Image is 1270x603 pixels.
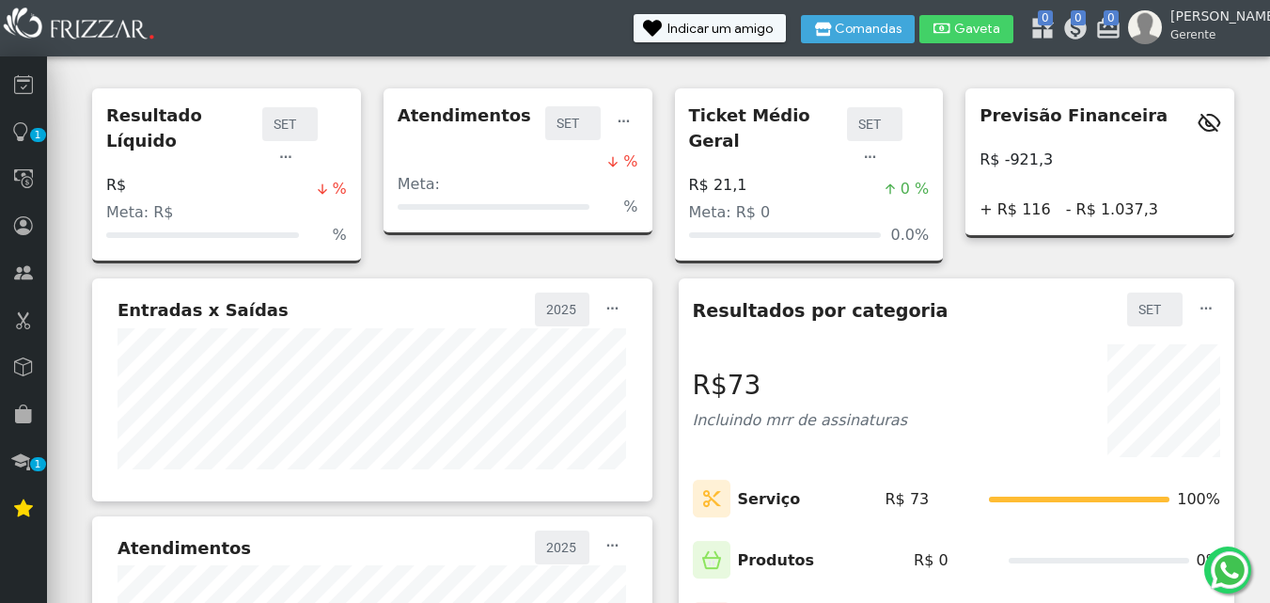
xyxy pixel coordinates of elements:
[738,488,801,511] p: Serviço
[398,103,531,128] p: Atendimentos
[398,175,440,193] span: Meta:
[623,151,637,173] span: %
[1128,10,1261,44] a: [PERSON_NAME] Gerente
[693,480,730,518] img: Icone de Serviços
[693,300,949,322] h5: Resultados por categoria
[693,541,730,579] img: Icone de Produtos
[835,23,902,36] span: Comandas
[106,203,174,221] span: Meta: R$
[980,198,1050,221] span: + R$ 116
[1029,15,1048,48] a: 0
[333,178,347,200] span: %
[106,103,262,153] p: Resultado Líquido
[106,176,126,194] h4: R$
[689,176,747,194] h4: R$ 21,1
[1038,10,1053,25] span: 0
[693,411,908,429] span: Incluindo mrr de assinaturas
[1137,298,1173,321] label: SET
[1071,10,1086,25] span: 0
[1170,7,1255,26] span: [PERSON_NAME]
[333,224,347,246] span: %
[272,113,308,135] label: SET
[544,298,580,321] label: 2025
[738,549,815,572] p: Produtos
[1062,15,1081,48] a: 0
[901,178,929,200] span: 0 %
[667,23,773,36] span: Indicar um amigo
[1192,293,1220,325] button: ui-button
[634,14,786,42] button: Indicar um amigo
[801,15,915,43] button: Comandas
[693,370,908,402] h3: R$73
[30,457,46,471] span: 1
[623,196,637,218] span: %
[1197,549,1220,572] span: 0%
[856,141,885,174] button: ui-button
[980,151,1053,168] h4: R$ -921,3
[1066,198,1158,221] span: - R$ 1.037,3
[886,488,930,511] span: R$ 73
[689,203,771,221] span: Meta: R$ 0
[919,15,1013,43] button: Gaveta
[30,128,46,142] span: 1
[953,23,1000,36] span: Gaveta
[555,112,591,135] label: SET
[118,300,289,321] h5: Entradas x Saídas
[544,536,580,559] label: 2025
[914,549,949,572] span: R$ 0
[1170,26,1255,43] span: Gerente
[610,106,638,139] button: ui-button
[891,224,930,246] span: 0.0%
[599,293,627,325] button: ui-button
[1104,10,1119,25] span: 0
[599,531,627,563] button: ui-button
[118,538,251,559] h5: Atendimentos
[980,103,1168,128] p: Previsão Financeira
[689,103,847,153] p: Ticket Médio Geral
[272,141,300,174] button: ui-button
[1207,547,1252,593] img: whatsapp.png
[856,113,893,135] label: SET
[1095,15,1114,48] a: 0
